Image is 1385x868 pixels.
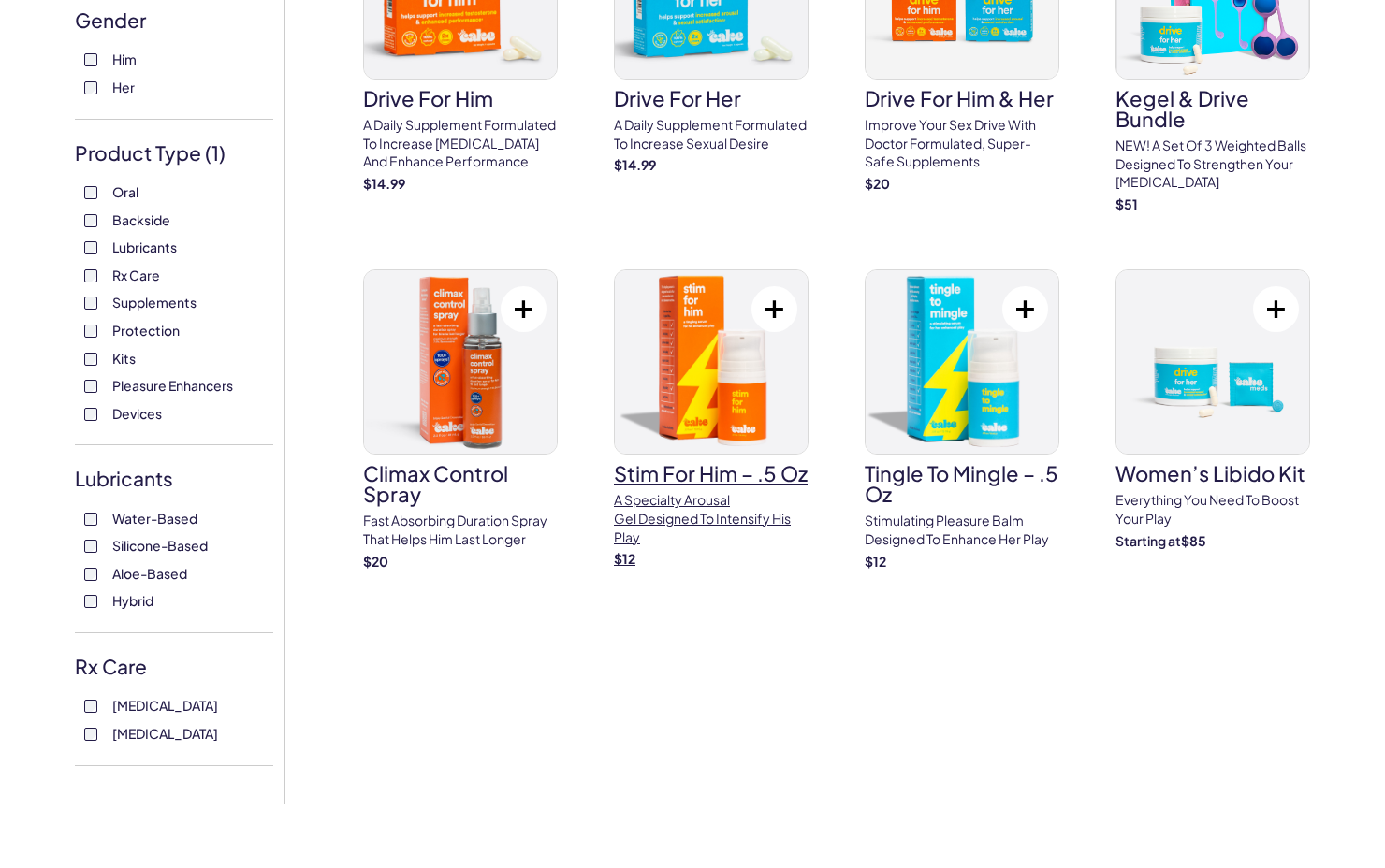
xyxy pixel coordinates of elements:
[112,721,218,745] span: [MEDICAL_DATA]
[1115,195,1138,212] strong: $ 51
[112,235,177,259] span: Lubricants
[84,81,97,94] input: Her
[1115,88,1310,129] h3: Kegel & Drive Bundle
[1115,463,1310,484] h3: Women’s Libido Kit
[364,270,557,454] img: Climax Control Spray
[84,53,97,66] input: Him
[865,553,886,570] strong: $ 12
[112,75,135,99] span: Her
[84,353,97,366] input: Kits
[1116,270,1309,454] img: Women’s Libido Kit
[1115,269,1310,550] a: Women’s Libido KitWomen’s Libido KitEverything you need to Boost Your PlayStarting at$85
[865,463,1059,504] h3: Tingle To Mingle – .5 oz
[84,325,97,338] input: Protection
[1115,491,1310,528] p: Everything you need to Boost Your Play
[112,290,197,314] span: Supplements
[84,408,97,421] input: Devices
[112,47,137,71] span: Him
[84,595,97,608] input: Hybrid
[84,269,97,282] input: Rx Care
[84,700,97,713] input: [MEDICAL_DATA]
[112,533,208,557] span: Silicone-Based
[363,512,558,548] p: Fast absorbing duration spray that helps him last longer
[112,318,180,342] span: Protection
[865,512,1059,548] p: Stimulating pleasure balm designed to enhance her play
[363,175,405,192] strong: $ 14.99
[84,540,97,553] input: Silicone-Based
[1115,137,1310,192] p: NEW! A set of 3 weighted balls designed to strengthen your [MEDICAL_DATA]
[363,116,558,171] p: A daily supplement formulated to increase [MEDICAL_DATA] and enhance performance
[84,513,97,526] input: Water-Based
[614,156,656,173] strong: $ 14.99
[363,269,558,571] a: Climax Control SprayClimax Control SprayFast absorbing duration spray that helps him last longer$20
[865,116,1059,171] p: Improve your sex drive with doctor formulated, super-safe supplements
[615,270,808,454] img: Stim For Him – .5 oz
[84,241,97,254] input: Lubricants
[1181,532,1206,549] strong: $ 85
[84,380,97,393] input: Pleasure Enhancers
[112,263,160,287] span: Rx Care
[865,269,1059,571] a: Tingle To Mingle – .5 ozTingle To Mingle – .5 ozStimulating pleasure balm designed to enhance her...
[866,270,1058,454] img: Tingle To Mingle – .5 oz
[112,180,138,204] span: Oral
[865,175,890,192] strong: $ 20
[614,463,809,484] h3: Stim For Him – .5 oz
[84,728,97,741] input: [MEDICAL_DATA]
[865,88,1059,108] h3: drive for him & her
[112,208,170,232] span: Backside
[112,401,162,426] span: Devices
[614,116,809,152] p: A daily supplement formulated to increase sexual desire
[614,491,809,546] p: A specialty arousal gel designed to intensify his play
[363,553,388,570] strong: $ 20
[84,297,97,310] input: Supplements
[112,561,187,586] span: Aloe-Based
[84,186,97,199] input: Oral
[363,463,558,504] h3: Climax Control Spray
[614,550,635,567] strong: $ 12
[84,214,97,227] input: Backside
[112,693,218,717] span: [MEDICAL_DATA]
[363,88,558,108] h3: drive for him
[112,346,136,370] span: Kits
[112,373,233,398] span: Pleasure Enhancers
[614,269,809,568] a: Stim For Him – .5 ozStim For Him – .5 ozA specialty arousal gel designed to intensify his play$12
[84,568,97,581] input: Aloe-Based
[112,506,197,530] span: Water-Based
[112,588,153,613] span: Hybrid
[614,88,809,108] h3: drive for her
[1115,532,1181,549] span: Starting at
